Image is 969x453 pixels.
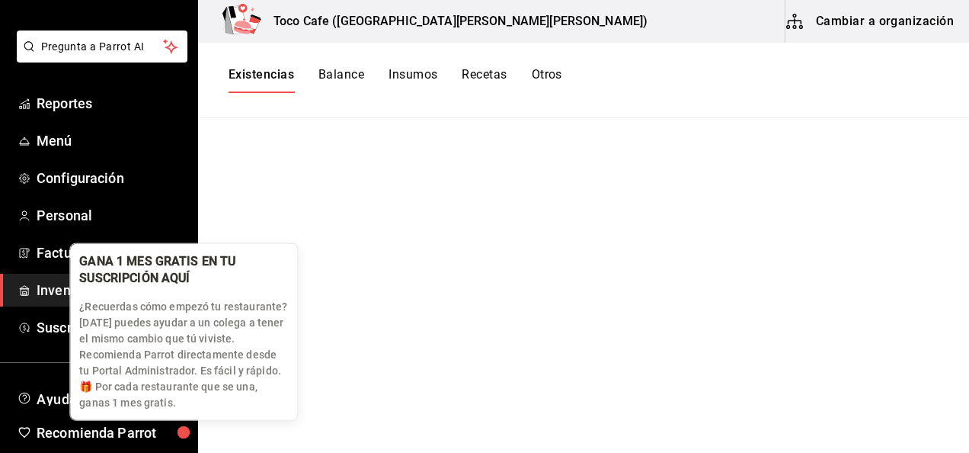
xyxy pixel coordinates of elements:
span: Reportes [37,93,185,114]
span: Ayuda [37,387,165,406]
span: Recomienda Parrot [37,422,185,443]
button: Existencias [229,67,294,93]
span: Suscripción [37,317,185,338]
div: navigation tabs [229,67,562,93]
span: Pregunta a Parrot AI [41,39,164,55]
span: Inventarios [37,280,185,300]
button: Pregunta a Parrot AI [17,31,187,63]
span: Configuración [37,168,185,188]
button: Recetas [462,67,507,93]
div: GANA 1 MES GRATIS EN TU SUSCRIPCIÓN AQUÍ [79,253,264,287]
a: Pregunta a Parrot AI [11,50,187,66]
span: Personal [37,205,185,226]
button: Balance [318,67,364,93]
button: Insumos [389,67,437,93]
span: Facturación [37,243,185,263]
button: Otros [532,67,562,93]
span: Menú [37,130,185,151]
h3: Toco Cafe ([GEOGRAPHIC_DATA][PERSON_NAME][PERSON_NAME]) [261,12,648,31]
p: ¿Recuerdas cómo empezó tu restaurante? [DATE] puedes ayudar a un colega a tener el mismo cambio q... [79,299,288,411]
